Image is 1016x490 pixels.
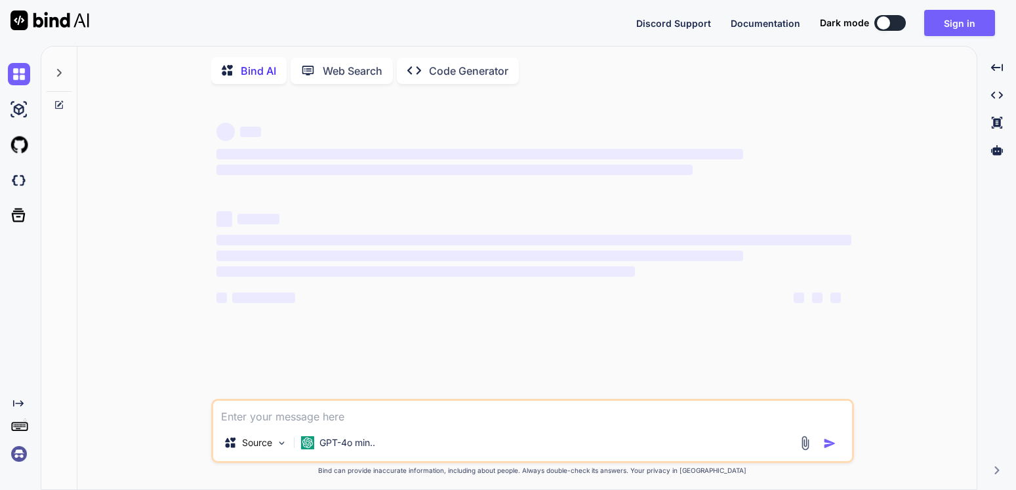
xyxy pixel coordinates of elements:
span: ‌ [812,293,823,303]
button: Sign in [924,10,995,36]
img: Bind AI [10,10,89,30]
p: Code Generator [429,63,508,79]
span: Documentation [731,18,800,29]
span: ‌ [216,235,851,245]
p: Bind can provide inaccurate information, including about people. Always double-check its answers.... [211,466,854,476]
button: Documentation [731,16,800,30]
img: signin [8,443,30,465]
img: darkCloudIdeIcon [8,169,30,192]
span: Discord Support [636,18,711,29]
img: chat [8,63,30,85]
img: GPT-4o mini [301,436,314,449]
span: ‌ [216,165,693,175]
span: ‌ [794,293,804,303]
p: Source [242,436,272,449]
span: ‌ [216,251,743,261]
span: ‌ [216,149,743,159]
img: ai-studio [8,98,30,121]
p: GPT-4o min.. [319,436,375,449]
span: ‌ [216,123,235,141]
span: ‌ [830,293,841,303]
span: ‌ [240,127,261,137]
p: Bind AI [241,63,276,79]
span: ‌ [216,211,232,227]
img: attachment [798,436,813,451]
span: ‌ [216,266,636,277]
span: ‌ [237,214,279,224]
img: icon [823,437,836,450]
span: Dark mode [820,16,869,30]
span: ‌ [216,293,227,303]
img: Pick Models [276,438,287,449]
span: ‌ [232,293,295,303]
button: Discord Support [636,16,711,30]
img: githubLight [8,134,30,156]
p: Web Search [323,63,382,79]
